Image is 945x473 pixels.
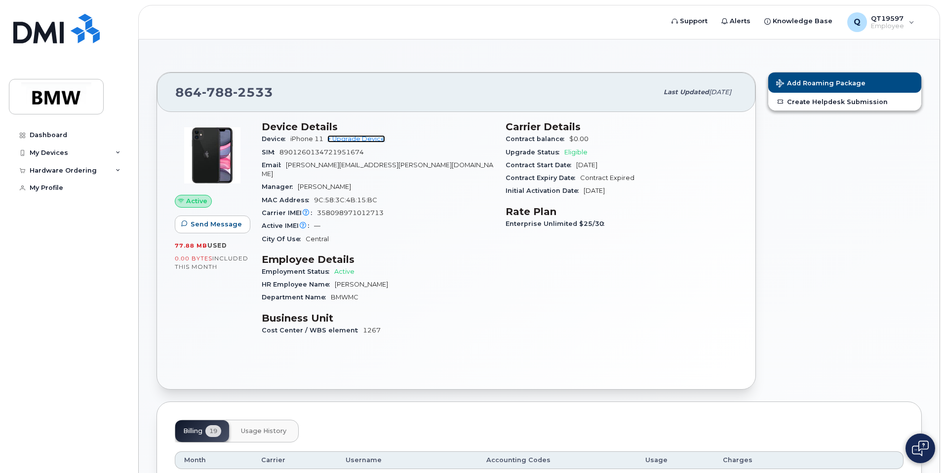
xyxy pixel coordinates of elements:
[506,187,584,194] span: Initial Activation Date
[327,135,385,143] a: + Upgrade Device
[636,451,714,469] th: Usage
[768,93,921,110] a: Create Helpdesk Submission
[175,85,273,100] span: 864
[262,222,314,229] span: Active IMEI
[262,161,286,169] span: Email
[337,451,477,469] th: Username
[262,268,334,275] span: Employment Status
[714,451,806,469] th: Charges
[768,73,921,93] button: Add Roaming Package
[279,148,364,156] span: 8901260134721951674
[335,281,388,288] span: [PERSON_NAME]
[506,148,564,156] span: Upgrade Status
[183,126,242,185] img: iPhone_11.jpg
[262,196,314,204] span: MAC Address
[241,427,286,435] span: Usage History
[252,451,337,469] th: Carrier
[506,174,580,182] span: Contract Expiry Date
[580,174,634,182] span: Contract Expired
[776,79,866,89] span: Add Roaming Package
[262,312,494,324] h3: Business Unit
[306,235,329,243] span: Central
[262,148,279,156] span: SIM
[191,219,242,229] span: Send Message
[912,440,929,456] img: Open chat
[314,196,377,204] span: 9C:58:3C:4B:15:BC
[506,206,738,218] h3: Rate Plan
[569,135,589,143] span: $0.00
[576,161,597,169] span: [DATE]
[664,88,709,96] span: Last updated
[262,161,493,178] span: [PERSON_NAME][EMAIL_ADDRESS][PERSON_NAME][DOMAIN_NAME]
[262,281,335,288] span: HR Employee Name
[564,148,588,156] span: Eligible
[298,183,351,190] span: [PERSON_NAME]
[175,216,250,233] button: Send Message
[334,268,354,275] span: Active
[317,209,384,217] span: 358098971012713
[186,196,207,206] span: Active
[314,222,320,229] span: —
[262,327,363,334] span: Cost Center / WBS element
[262,254,494,265] h3: Employee Details
[262,235,306,243] span: City Of Use
[584,187,605,194] span: [DATE]
[290,135,323,143] span: iPhone 11
[709,88,731,96] span: [DATE]
[506,121,738,133] h3: Carrier Details
[262,209,317,217] span: Carrier IMEI
[175,451,252,469] th: Month
[506,220,609,227] span: Enterprise Unlimited $25/30
[262,121,494,133] h3: Device Details
[262,135,290,143] span: Device
[262,293,331,301] span: Department Name
[363,327,381,334] span: 1267
[202,85,233,100] span: 788
[506,135,569,143] span: Contract balance
[207,242,227,249] span: used
[175,255,212,262] span: 0.00 Bytes
[331,293,358,301] span: BMWMC
[175,242,207,249] span: 77.88 MB
[506,161,576,169] span: Contract Start Date
[477,451,636,469] th: Accounting Codes
[262,183,298,190] span: Manager
[233,85,273,100] span: 2533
